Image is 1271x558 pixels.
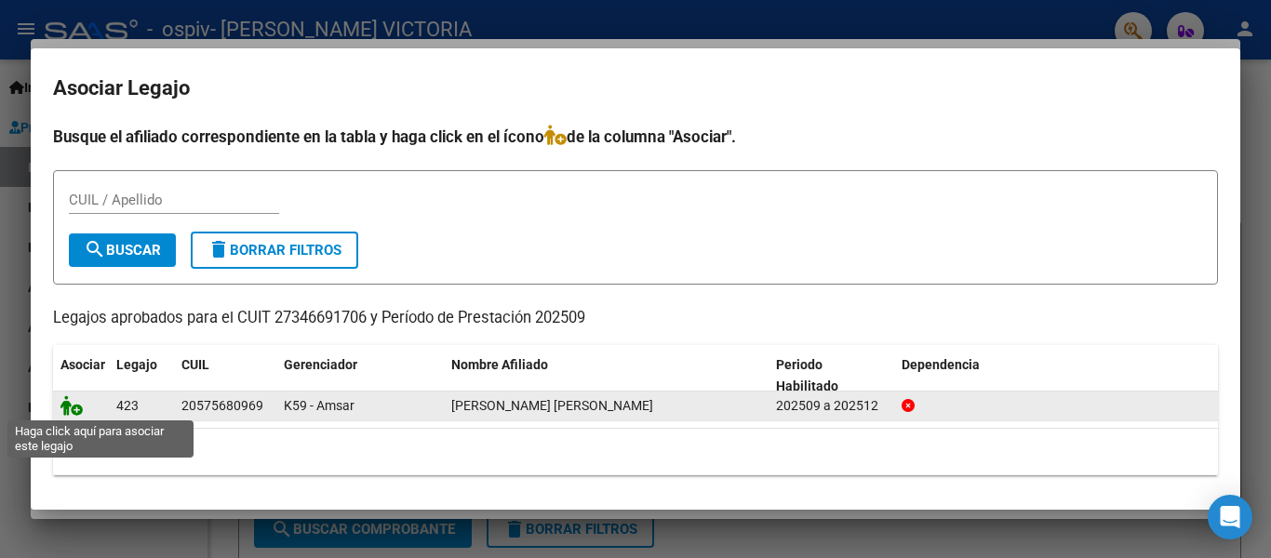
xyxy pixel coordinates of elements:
[451,398,653,413] span: PAROLO IAN EZEQUIEL
[284,398,355,413] span: K59 - Amsar
[174,345,276,406] datatable-header-cell: CUIL
[451,357,548,372] span: Nombre Afiliado
[109,345,174,406] datatable-header-cell: Legajo
[84,242,161,259] span: Buscar
[284,357,357,372] span: Gerenciador
[116,398,139,413] span: 423
[69,233,176,267] button: Buscar
[776,357,838,393] span: Periodo Habilitado
[53,125,1218,149] h4: Busque el afiliado correspondiente en la tabla y haga click en el ícono de la columna "Asociar".
[116,357,157,372] span: Legajo
[60,357,105,372] span: Asociar
[1208,495,1252,539] div: Open Intercom Messenger
[191,232,358,269] button: Borrar Filtros
[53,307,1218,330] p: Legajos aprobados para el CUIT 27346691706 y Período de Prestación 202509
[84,238,106,260] mat-icon: search
[207,238,230,260] mat-icon: delete
[181,395,263,417] div: 20575680969
[769,345,894,406] datatable-header-cell: Periodo Habilitado
[53,71,1218,106] h2: Asociar Legajo
[894,345,1219,406] datatable-header-cell: Dependencia
[902,357,980,372] span: Dependencia
[444,345,769,406] datatable-header-cell: Nombre Afiliado
[776,395,887,417] div: 202509 a 202512
[207,242,341,259] span: Borrar Filtros
[53,429,1218,475] div: 1 registros
[53,345,109,406] datatable-header-cell: Asociar
[276,345,444,406] datatable-header-cell: Gerenciador
[181,357,209,372] span: CUIL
